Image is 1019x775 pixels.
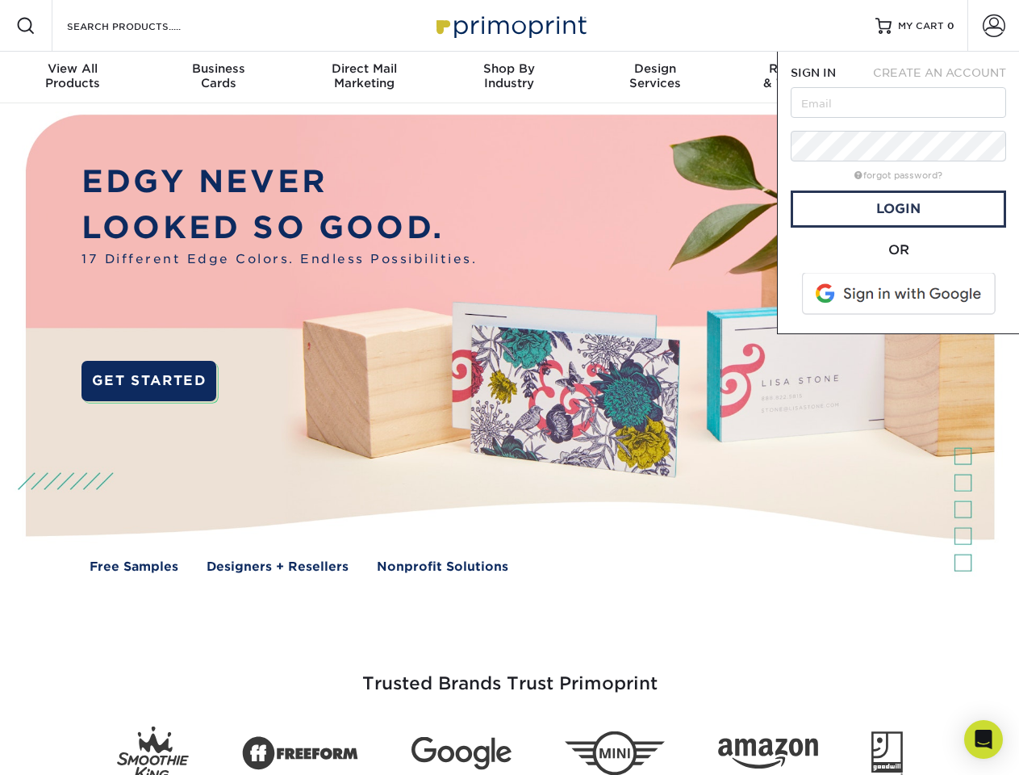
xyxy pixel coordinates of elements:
div: & Templates [728,61,873,90]
div: Marketing [291,61,436,90]
a: GET STARTED [81,361,216,401]
div: Open Intercom Messenger [964,720,1003,759]
a: forgot password? [854,170,942,181]
a: Login [791,191,1006,228]
span: CREATE AN ACCOUNT [873,66,1006,79]
h3: Trusted Brands Trust Primoprint [38,635,982,714]
a: Resources& Templates [728,52,873,103]
a: Shop ByIndustry [436,52,582,103]
span: Resources [728,61,873,76]
div: Cards [145,61,290,90]
a: Nonprofit Solutions [377,558,508,576]
a: Free Samples [90,558,178,576]
span: MY CART [898,19,944,33]
img: Amazon [718,739,818,769]
span: 17 Different Edge Colors. Endless Possibilities. [81,250,477,269]
span: Shop By [436,61,582,76]
span: Design [583,61,728,76]
img: Goodwill [871,731,903,775]
input: SEARCH PRODUCTS..... [65,16,223,36]
a: DesignServices [583,52,728,103]
p: EDGY NEVER [81,159,477,205]
a: BusinessCards [145,52,290,103]
span: Direct Mail [291,61,436,76]
div: OR [791,241,1006,260]
span: 0 [947,20,954,31]
div: Industry [436,61,582,90]
img: Primoprint [429,8,591,43]
a: Direct MailMarketing [291,52,436,103]
span: Business [145,61,290,76]
a: Designers + Resellers [207,558,349,576]
input: Email [791,87,1006,118]
span: SIGN IN [791,66,836,79]
div: Services [583,61,728,90]
img: Google [411,737,512,770]
p: LOOKED SO GOOD. [81,205,477,251]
